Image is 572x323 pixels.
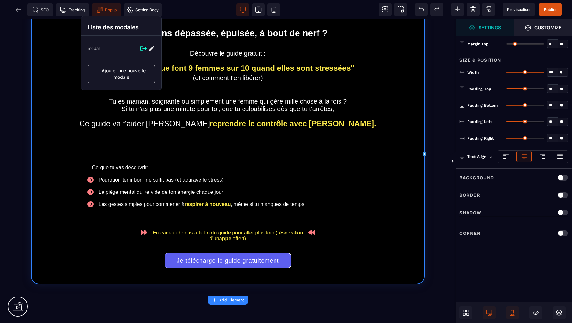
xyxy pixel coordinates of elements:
text: En cadeau bonus à la fin du guide pour aller plus loin (réservation d'un offert) [147,203,308,224]
img: Exit Icon [140,45,147,52]
span: Padding Top [467,86,491,91]
span: Tracking [60,6,85,13]
span: SEO [32,6,49,13]
span: Previsualiser [507,7,531,12]
span: Mobile Only [506,306,519,319]
span: Preview [503,3,535,16]
text: "Les 3 erreurs que font 9 femmes sur 10 quand elles sont stressées" [47,43,408,55]
p: + Ajouter une nouvelle modale [88,65,155,83]
p: Text Align [459,153,486,160]
span: Open Layers [553,306,566,319]
img: loading [490,155,493,158]
p: Liste des modales [88,23,155,32]
span: (et comment t'en libérer) [193,55,263,62]
b: Tu te sens dépassée, épuisée, à bout de nerf ? [128,9,328,19]
b: respirer à nouveau [184,182,231,188]
text: Tu es maman, soignante ou simplement une femme qui gère mille chose à la fois ? Si tu n'as plus u... [47,78,408,98]
text: Ce guide va t'aider [PERSON_NAME] [47,98,408,110]
span: Setting Body [127,6,159,13]
p: Corner [459,229,480,237]
strong: Add Element [219,298,244,302]
span: Width [467,70,479,75]
span: Padding Right [467,136,494,141]
span: Publier [544,7,557,12]
p: modal [88,46,100,51]
span: Desktop Only [483,306,496,319]
div: Le piège mental qui te vide de ton énergie chaque jour [95,170,372,176]
span: View components [379,3,392,16]
button: Add Element [208,296,248,305]
p: Background [459,174,494,182]
span: Screenshot [394,3,407,16]
span: Margin Top [467,41,489,47]
strong: Settings [479,25,501,30]
span: Padding Bottom [467,103,498,108]
span: Open Style Manager [514,19,572,36]
img: Edit Icon [148,45,155,52]
text: Découvre le guide gratuit : [47,30,408,43]
b: reprendre le contrôle avec [PERSON_NAME]. [210,100,376,109]
span: Settings [456,19,514,36]
u: appel [219,216,233,222]
div: : [47,110,408,116]
span: Open Blocks [459,306,472,319]
div: Size & Position [456,52,572,64]
div: Les gestes simples pour commener à , même si tu manques de temps [95,182,372,188]
div: : [89,145,372,151]
span: Padding Left [467,119,492,124]
div: Pourquoi "tenir bon" ne suffit pas (et aggrave le stress) [95,158,372,163]
span: Popup [97,6,117,13]
p: Shadow [459,209,481,216]
span: Hide/Show Block [529,306,542,319]
u: Ce que tu vas découvrir [47,110,102,116]
button: Je télécharge le guide gratuitement [165,234,291,249]
u: Ce que tu vas découvrir [92,145,147,151]
p: Border [459,191,480,199]
strong: Customize [534,25,561,30]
